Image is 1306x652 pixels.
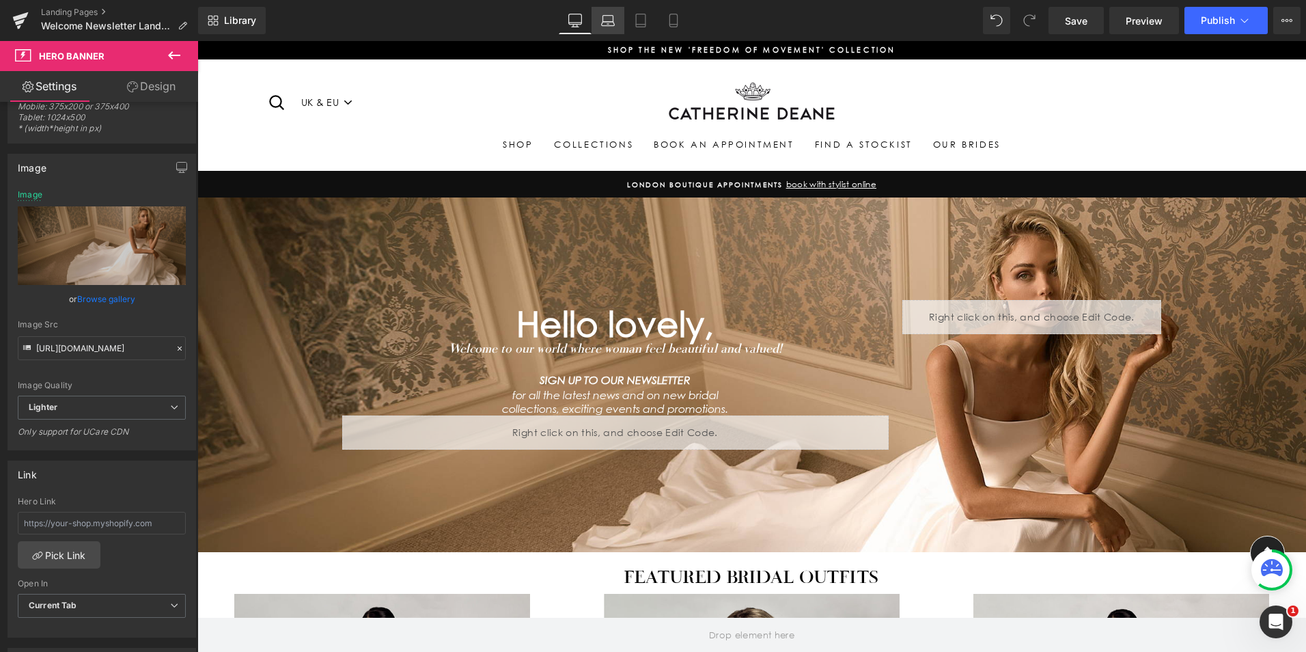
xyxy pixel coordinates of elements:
i: Welcome to our world where woman feel beautiful and valued! [251,299,585,314]
input: https://your-shop.myshopify.com [18,512,186,534]
span: LONDON BOUTIQUE APPOINTMENTS [430,139,585,148]
a: Find a Stockist [607,92,725,116]
span: 1 [1288,606,1298,616]
a: LONDON BOUTIQUE APPOINTMENTSbook with stylist online [73,137,1036,150]
a: Design [102,71,201,102]
span: Library [224,14,256,27]
a: Laptop [592,7,624,34]
button: Redo [1016,7,1043,34]
div: Hero Link [18,497,186,506]
span: Welcome Newsletter Landing Page ([DATE]) [41,21,172,31]
i: collections, exciting events and promotions. [305,362,531,375]
a: Desktop [559,7,592,34]
a: Our Brides [725,92,814,116]
button: Undo [983,7,1010,34]
a: Collections [346,92,447,116]
div: Image Src [18,320,186,329]
b: Lighter [29,402,57,412]
div: Open In [18,579,186,588]
span: Publish [1201,15,1235,26]
a: Preview [1109,7,1179,34]
i: SIGN UP TO OUR NEWSLETTER [342,333,493,346]
a: Tablet [624,7,657,34]
div: Image [18,154,46,174]
div: Link [18,461,37,480]
input: Link [18,336,186,360]
div: or [18,292,186,306]
a: Shop [295,92,346,116]
span: Hero Banner [39,51,105,62]
img: Catherine Deane UK [462,39,647,85]
span: book with stylist online [585,138,679,148]
div: Image Quality [18,381,186,390]
a: Shop the new 'FREEDOM OF MOVEMENT' collection [411,4,699,14]
div: Image [18,190,42,200]
a: Browse gallery [77,287,135,311]
h1: Featured bridal outfits [155,525,954,546]
a: Mobile [657,7,690,34]
span: Save [1065,14,1087,28]
button: Publish [1184,7,1268,34]
i: for all the latest news and on new bridal [315,348,521,361]
a: Landing Pages [41,7,198,18]
iframe: Intercom live chat [1260,606,1292,638]
a: Book an Appointment [446,92,607,116]
ul: Primary [70,92,1040,116]
a: New Library [198,7,266,34]
span: Preview [1126,14,1163,28]
div: Only support for UCare CDN [18,426,186,446]
b: Current Tab [29,600,77,610]
h1: Hello lovely, [145,275,691,292]
button: More [1273,7,1301,34]
a: Pick Link [18,541,100,569]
